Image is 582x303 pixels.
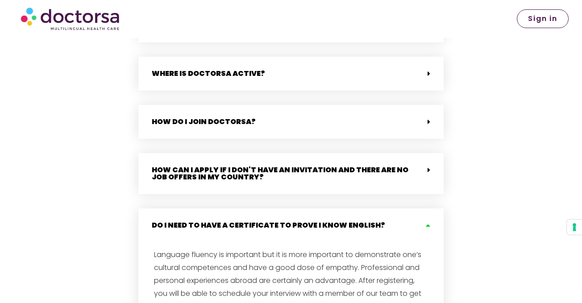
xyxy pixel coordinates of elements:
[138,105,444,139] div: How do I join Doctorsa?
[138,57,444,91] div: Where is Doctorsa active?
[152,116,256,127] a: How do I join Doctorsa?
[138,153,444,194] div: How can I apply if I don't have an invitation and there are no job offers in my country?
[517,9,569,28] a: Sign in
[152,165,408,182] a: How can I apply if I don't have an invitation and there are no job offers in my country?
[528,15,557,22] span: Sign in
[152,68,265,79] a: Where is Doctorsa active?
[152,220,385,230] a: Do I need to have a certificate to prove I know English?
[138,208,444,242] div: Do I need to have a certificate to prove I know English?
[567,220,582,235] button: Your consent preferences for tracking technologies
